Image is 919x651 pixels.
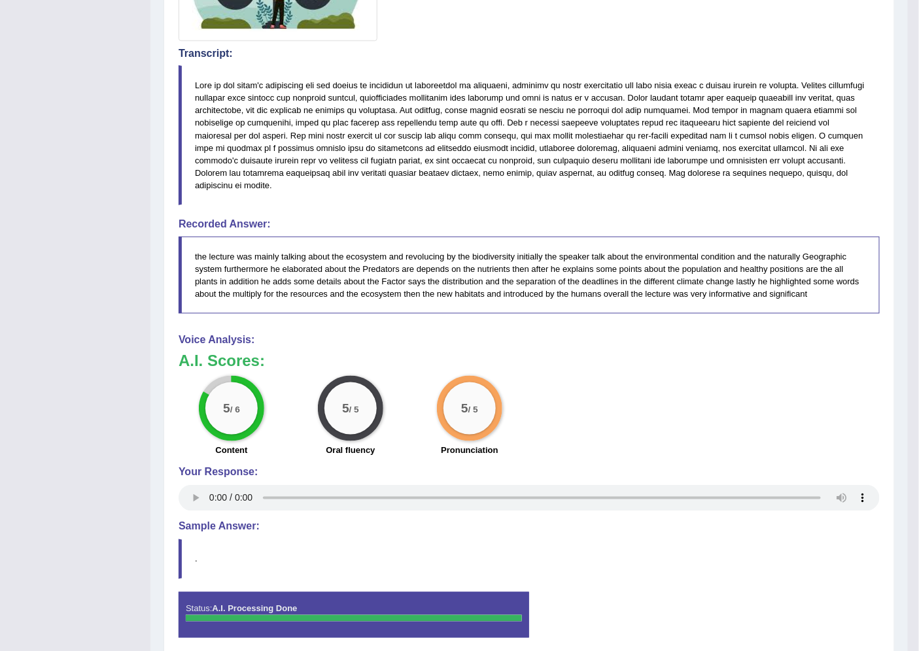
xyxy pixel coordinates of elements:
[179,65,880,205] blockquote: Lore ip dol sitam'c adipiscing eli sed doeius te incididun ut laboreetdol ma aliquaeni, adminimv ...
[461,401,468,416] big: 5
[230,405,240,415] small: / 6
[342,401,349,416] big: 5
[223,401,230,416] big: 5
[179,592,529,638] div: Status:
[441,444,498,457] label: Pronunciation
[179,467,880,478] h4: Your Response:
[179,48,880,59] h4: Transcript:
[468,405,478,415] small: / 5
[179,539,880,579] blockquote: .
[179,218,880,230] h4: Recorded Answer:
[349,405,359,415] small: / 5
[326,444,375,457] label: Oral fluency
[215,444,247,457] label: Content
[179,237,880,314] blockquote: the lecture was mainly talking about the ecosystem and revolucing by the biodiversity initially t...
[179,334,880,346] h4: Voice Analysis:
[179,521,880,533] h4: Sample Answer:
[179,352,265,369] b: A.I. Scores:
[212,604,297,614] strong: A.I. Processing Done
